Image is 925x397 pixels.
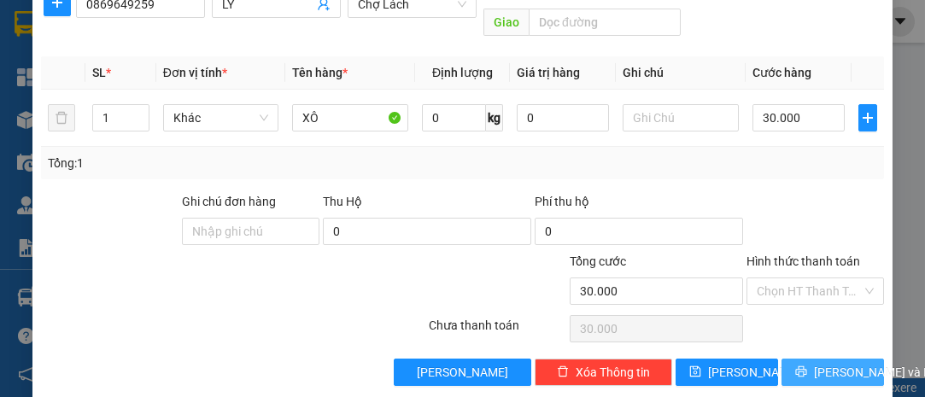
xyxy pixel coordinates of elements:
[486,104,503,131] span: kg
[616,56,746,90] th: Ghi chú
[323,195,362,208] span: Thu Hộ
[689,365,701,379] span: save
[92,66,106,79] span: SL
[517,66,580,79] span: Giá trị hàng
[576,363,650,382] span: Xóa Thông tin
[483,9,529,36] span: Giao
[173,105,269,131] span: Khác
[859,111,876,125] span: plus
[535,192,743,218] div: Phí thu hộ
[623,104,739,131] input: Ghi Chú
[529,9,680,36] input: Dọc đường
[163,66,227,79] span: Đơn vị tính
[708,363,799,382] span: [PERSON_NAME]
[417,363,508,382] span: [PERSON_NAME]
[292,66,348,79] span: Tên hàng
[557,365,569,379] span: delete
[394,359,531,386] button: [PERSON_NAME]
[292,104,408,131] input: VD: Bàn, Ghế
[432,66,493,79] span: Định lượng
[535,359,672,386] button: deleteXóa Thông tin
[182,195,276,208] label: Ghi chú đơn hàng
[48,104,75,131] button: delete
[182,218,319,245] input: Ghi chú đơn hàng
[858,104,877,131] button: plus
[676,359,778,386] button: save[PERSON_NAME]
[48,154,359,172] div: Tổng: 1
[795,365,807,379] span: printer
[746,254,860,268] label: Hình thức thanh toán
[752,66,811,79] span: Cước hàng
[517,104,609,131] input: 0
[782,359,884,386] button: printer[PERSON_NAME] và In
[570,254,626,268] span: Tổng cước
[427,316,568,346] div: Chưa thanh toán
